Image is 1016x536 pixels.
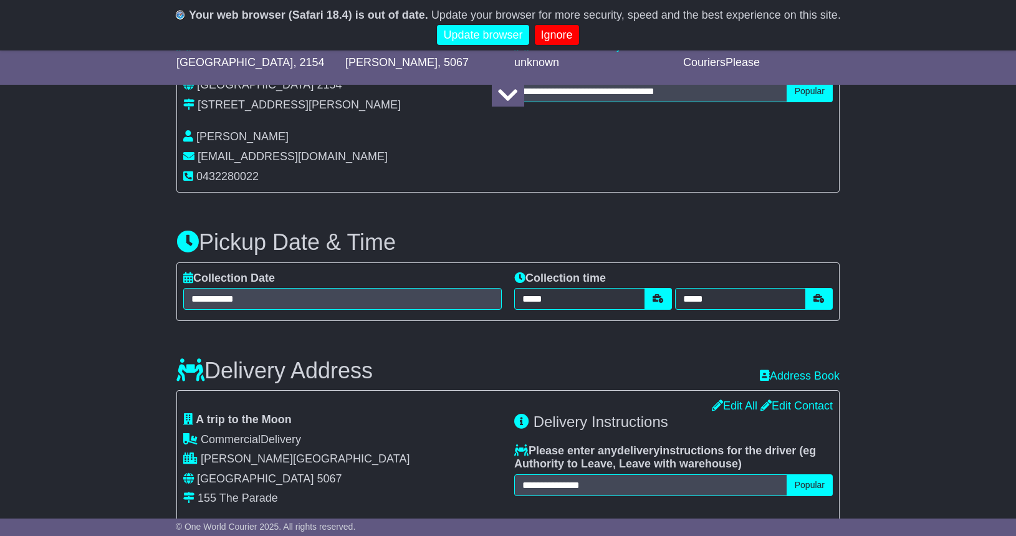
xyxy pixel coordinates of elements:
[787,474,833,496] button: Popular
[197,472,314,485] span: [GEOGRAPHIC_DATA]
[617,444,659,457] span: delivery
[196,130,289,143] span: [PERSON_NAME]
[183,272,275,285] label: Collection Date
[760,370,840,382] a: Address Book
[514,444,833,471] label: Please enter any instructions for the driver ( )
[514,272,606,285] label: Collection time
[514,444,816,471] span: eg Authority to Leave, Leave with warehouse
[176,358,373,383] h3: Delivery Address
[293,56,324,69] span: , 2154
[189,9,428,21] b: Your web browser (Safari 18.4) is out of date.
[345,56,438,69] span: [PERSON_NAME]
[683,56,840,70] div: CouriersPlease
[196,413,291,426] span: A trip to the Moon
[196,170,259,183] span: 0432280022
[317,472,342,485] span: 5067
[183,433,502,447] div: Delivery
[198,150,388,163] span: [EMAIL_ADDRESS][DOMAIN_NAME]
[176,230,840,255] h3: Pickup Date & Time
[431,9,841,21] span: Update your browser for more security, speed and the best experience on this site.
[760,400,833,412] a: Edit Contact
[514,56,671,70] div: unknown
[176,522,356,532] span: © One World Courier 2025. All rights reserved.
[437,25,529,45] a: Update browser
[201,452,410,465] span: [PERSON_NAME][GEOGRAPHIC_DATA]
[712,400,757,412] a: Edit All
[438,56,469,69] span: , 5067
[176,56,293,69] span: [GEOGRAPHIC_DATA]
[201,433,261,446] span: Commercial
[534,413,668,430] span: Delivery Instructions
[198,492,278,505] div: 155 The Parade
[535,25,579,45] a: Ignore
